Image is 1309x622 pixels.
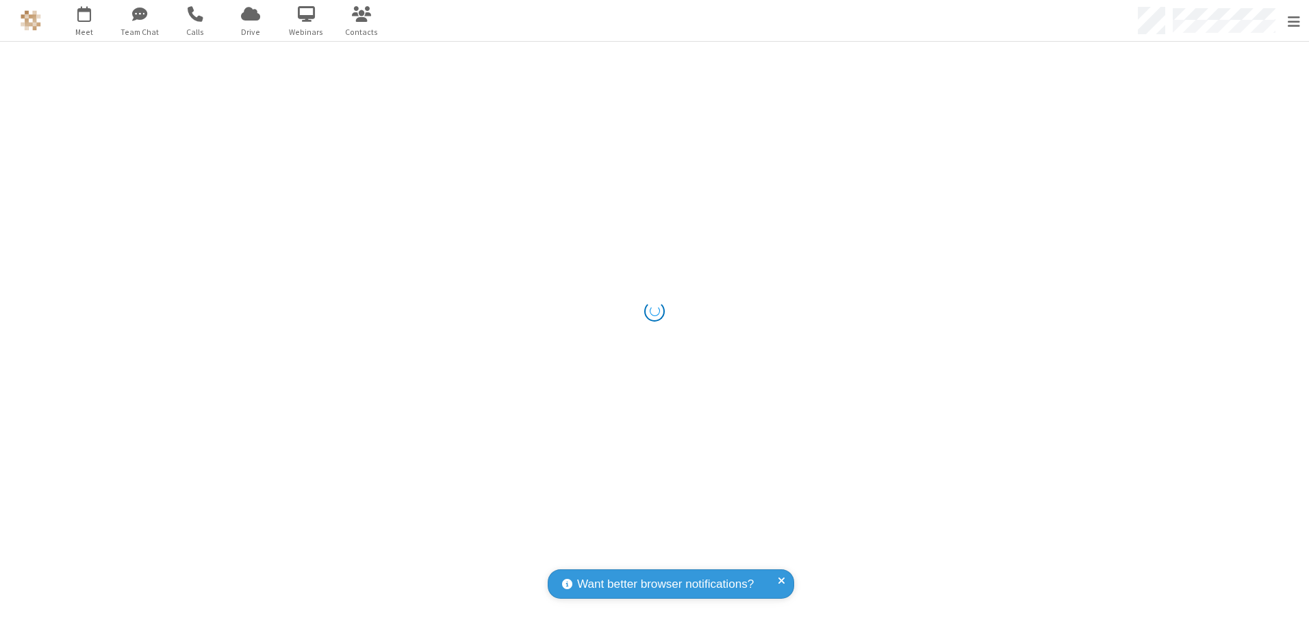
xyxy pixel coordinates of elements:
span: Contacts [336,26,387,38]
span: Team Chat [114,26,166,38]
span: Meet [59,26,110,38]
span: Drive [225,26,277,38]
span: Webinars [281,26,332,38]
span: Calls [170,26,221,38]
span: Want better browser notifications? [577,575,754,593]
img: QA Selenium DO NOT DELETE OR CHANGE [21,10,41,31]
